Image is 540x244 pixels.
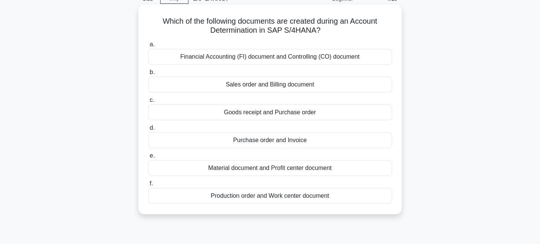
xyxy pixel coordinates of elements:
span: a. [150,41,155,47]
span: d. [150,124,155,131]
span: c. [150,97,154,103]
h5: Which of the following documents are created during an Account Determination in SAP S/4HANA? [148,17,393,35]
div: Purchase order and Invoice [148,132,392,148]
div: Material document and Profit center document [148,160,392,176]
span: f. [150,180,153,186]
div: Sales order and Billing document [148,77,392,92]
div: Production order and Work center document [148,188,392,204]
div: Financial Accounting (FI) document and Controlling (CO) document [148,49,392,65]
span: b. [150,69,155,75]
span: e. [150,152,155,159]
div: Goods receipt and Purchase order [148,105,392,120]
